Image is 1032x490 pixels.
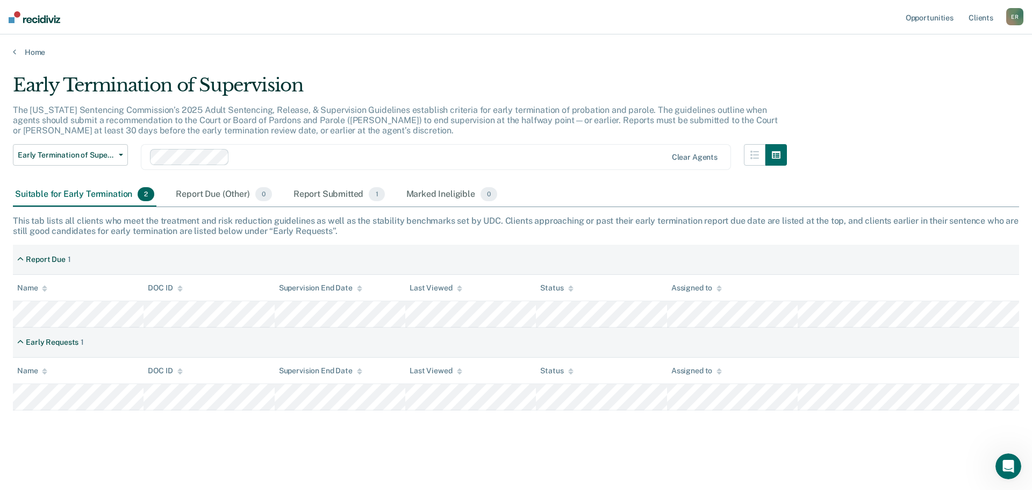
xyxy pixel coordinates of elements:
div: Early Requests [26,338,78,347]
div: E R [1006,8,1023,25]
p: The [US_STATE] Sentencing Commission’s 2025 Adult Sentencing, Release, & Supervision Guidelines e... [13,105,778,136]
div: Report Due1 [13,251,75,268]
div: DOC ID [148,283,182,293]
div: Supervision End Date [279,283,362,293]
div: DOC ID [148,366,182,375]
div: Early Requests1 [13,333,88,351]
div: Assigned to [671,366,722,375]
iframe: Intercom live chat [995,453,1021,479]
button: Early Termination of Supervision [13,144,128,166]
div: Marked Ineligible0 [404,183,500,207]
span: 2 [138,187,154,201]
div: Name [17,283,47,293]
span: 0 [255,187,272,201]
img: Recidiviz [9,11,60,23]
div: Supervision End Date [279,366,362,375]
div: Last Viewed [410,283,462,293]
span: 0 [481,187,497,201]
div: Report Due [26,255,66,264]
button: ER [1006,8,1023,25]
span: 1 [369,187,384,201]
div: This tab lists all clients who meet the treatment and risk reduction guidelines as well as the st... [13,216,1019,236]
div: Last Viewed [410,366,462,375]
div: Status [540,366,573,375]
div: Status [540,283,573,293]
div: Name [17,366,47,375]
div: Assigned to [671,283,722,293]
div: Clear agents [672,153,718,162]
div: 1 [81,338,84,347]
span: Early Termination of Supervision [18,151,114,160]
div: Suitable for Early Termination2 [13,183,156,207]
a: Home [13,47,1019,57]
div: Report Due (Other)0 [174,183,274,207]
div: Early Termination of Supervision [13,74,787,105]
div: 1 [68,255,71,264]
div: Report Submitted1 [291,183,387,207]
